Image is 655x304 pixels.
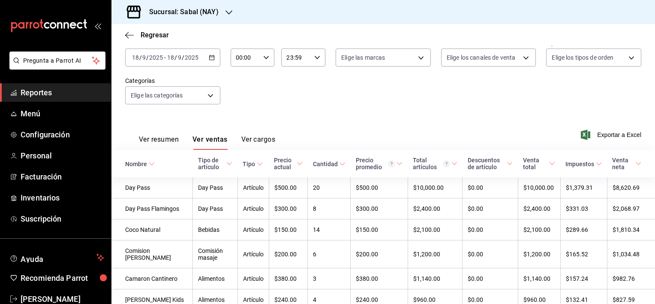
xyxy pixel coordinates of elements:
[142,7,219,17] h3: Sucursal: Sabal (NAY)
[139,135,275,150] div: navigation tabs
[468,157,505,170] div: Descuentos de artículo
[94,22,101,29] button: open_drawer_menu
[237,268,269,289] td: Artículo
[308,240,351,268] td: 6
[269,177,308,198] td: $500.00
[447,53,515,62] span: Elige los canales de venta
[269,219,308,240] td: $150.00
[111,177,193,198] td: Day Pass
[21,252,93,263] span: Ayuda
[612,157,634,170] div: Venta neta
[6,62,105,71] a: Pregunta a Parrot AI
[413,157,449,170] div: Total artículos
[356,157,395,170] div: Precio promedio
[139,54,142,61] span: /
[351,268,408,289] td: $380.00
[21,171,104,182] span: Facturación
[198,157,232,170] span: Tipo de artículo
[274,157,303,170] span: Precio actual
[560,219,607,240] td: $289.66
[182,54,184,61] span: /
[125,78,220,84] label: Categorías
[523,157,547,170] div: Venta total
[560,177,607,198] td: $1,379.31
[552,53,613,62] span: Elige los tipos de orden
[341,53,385,62] span: Elige las marcas
[21,192,104,204] span: Inventarios
[111,198,193,219] td: Day Pass Flamingos
[356,157,403,170] span: Precio promedio
[167,54,174,61] input: --
[583,130,641,140] span: Exportar a Excel
[193,198,237,219] td: Day Pass
[237,240,269,268] td: Artículo
[21,272,104,284] span: Recomienda Parrot
[413,157,457,170] span: Total artículos
[443,161,450,167] svg: El total artículos considera cambios de precios en los artículos así como costos adicionales por ...
[141,31,169,39] span: Regresar
[351,198,408,219] td: $300.00
[565,161,594,167] div: Impuestos
[408,198,462,219] td: $2,400.00
[111,219,193,240] td: Coco Natural
[142,54,146,61] input: --
[125,161,155,167] span: Nombre
[560,198,607,219] td: $331.03
[269,268,308,289] td: $380.00
[607,219,655,240] td: $1,810.34
[518,240,560,268] td: $1,200.00
[192,135,228,150] button: Ver ventas
[132,54,139,61] input: --
[269,240,308,268] td: $200.00
[408,240,462,268] td: $1,200.00
[21,150,104,161] span: Personal
[313,161,338,167] div: Cantidad
[237,198,269,219] td: Artículo
[193,268,237,289] td: Alimentos
[237,219,269,240] td: Artículo
[308,268,351,289] td: 3
[565,161,602,167] span: Impuestos
[518,268,560,289] td: $1,140.00
[139,135,179,150] button: Ver resumen
[463,268,518,289] td: $0.00
[274,157,295,170] div: Precio actual
[243,161,263,167] span: Tipo
[21,129,104,140] span: Configuración
[9,52,105,70] button: Pregunta a Parrot AI
[607,240,655,268] td: $1,034.48
[308,198,351,219] td: 8
[612,157,641,170] span: Venta neta
[463,177,518,198] td: $0.00
[125,31,169,39] button: Regresar
[125,161,147,167] div: Nombre
[408,268,462,289] td: $1,140.00
[313,161,346,167] span: Cantidad
[560,240,607,268] td: $165.52
[468,157,513,170] span: Descuentos de artículo
[408,177,462,198] td: $10,000.00
[351,219,408,240] td: $150.00
[518,219,560,240] td: $2,100.00
[243,161,255,167] div: Tipo
[184,54,199,61] input: ----
[177,54,182,61] input: --
[463,240,518,268] td: $0.00
[149,54,163,61] input: ----
[269,198,308,219] td: $300.00
[518,177,560,198] td: $10,000.00
[308,177,351,198] td: 20
[193,219,237,240] td: Bebidas
[198,157,225,170] div: Tipo de artículo
[193,240,237,268] td: Comisión masaje
[463,219,518,240] td: $0.00
[241,135,276,150] button: Ver cargos
[607,177,655,198] td: $8,620.69
[237,177,269,198] td: Artículo
[193,177,237,198] td: Day Pass
[388,161,395,167] svg: Precio promedio = Total artículos / cantidad
[560,268,607,289] td: $157.24
[23,56,92,65] span: Pregunta a Parrot AI
[21,213,104,225] span: Suscripción
[111,240,193,268] td: Comision [PERSON_NAME]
